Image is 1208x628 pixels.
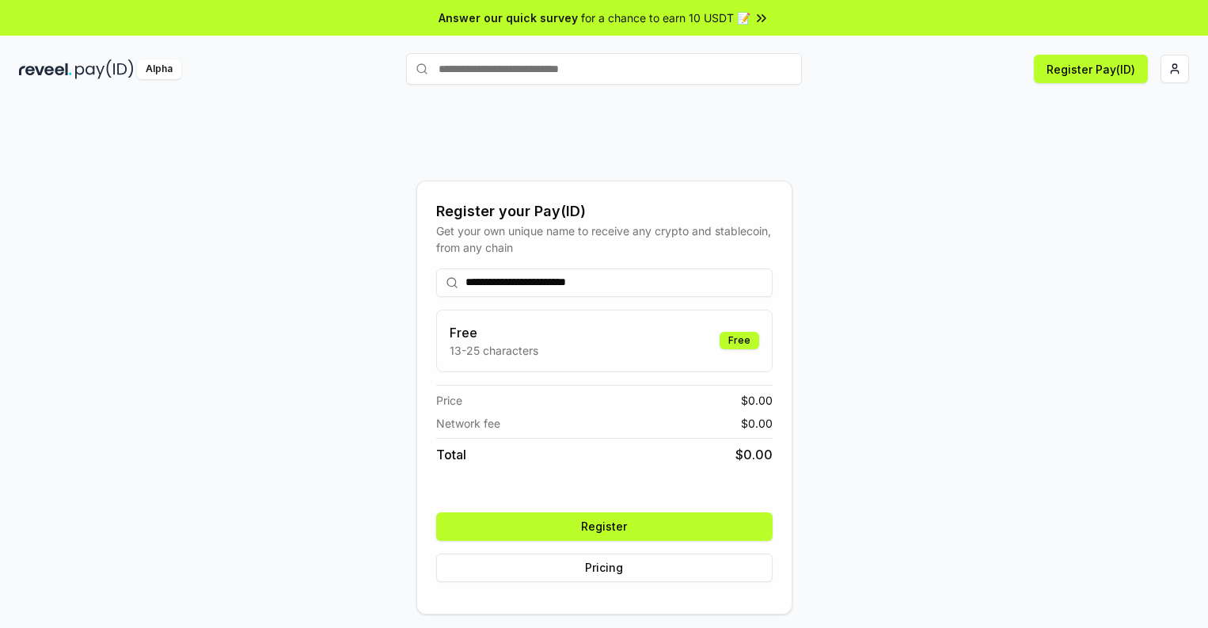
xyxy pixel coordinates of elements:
[450,342,538,359] p: 13-25 characters
[436,392,462,409] span: Price
[137,59,181,79] div: Alpha
[436,554,773,582] button: Pricing
[436,223,773,256] div: Get your own unique name to receive any crypto and stablecoin, from any chain
[436,200,773,223] div: Register your Pay(ID)
[19,59,72,79] img: reveel_dark
[75,59,134,79] img: pay_id
[1034,55,1148,83] button: Register Pay(ID)
[581,10,750,26] span: for a chance to earn 10 USDT 📝
[735,445,773,464] span: $ 0.00
[436,445,466,464] span: Total
[436,512,773,541] button: Register
[720,332,759,349] div: Free
[439,10,578,26] span: Answer our quick survey
[450,323,538,342] h3: Free
[741,392,773,409] span: $ 0.00
[436,415,500,432] span: Network fee
[741,415,773,432] span: $ 0.00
